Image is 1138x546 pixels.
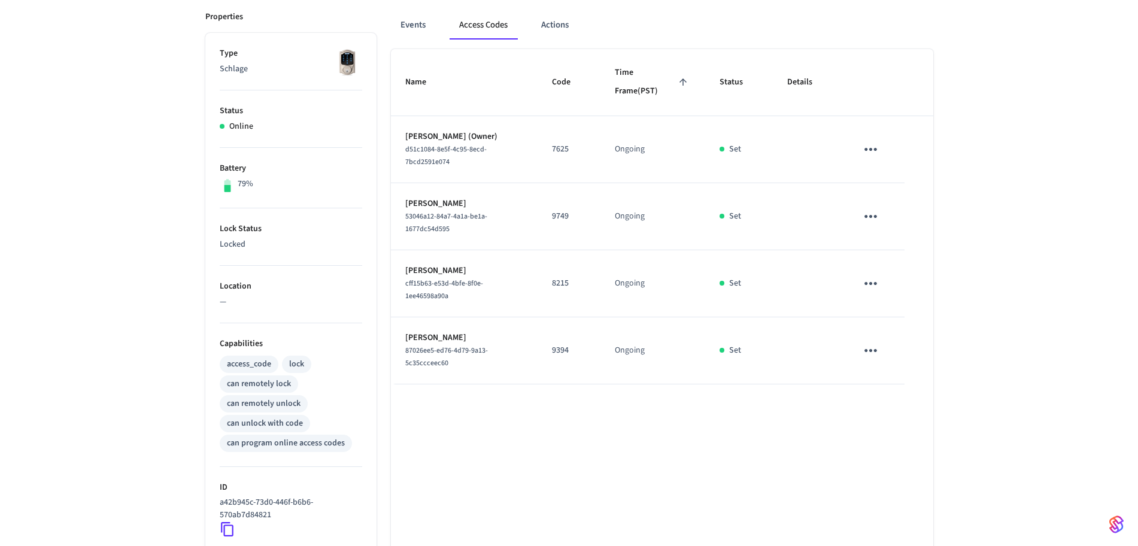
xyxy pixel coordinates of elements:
td: Ongoing [600,250,706,317]
p: Lock Status [220,223,362,235]
img: SeamLogoGradient.69752ec5.svg [1109,515,1124,534]
img: Schlage Sense Smart Deadbolt with Camelot Trim, Front [332,47,362,77]
span: 53046a12-84a7-4a1a-be1a-1677dc54d595 [405,211,487,234]
span: Status [720,73,758,92]
p: Properties [205,11,243,23]
p: Online [229,120,253,133]
p: ID [220,481,362,494]
p: — [220,296,362,308]
button: Events [391,11,435,40]
div: can unlock with code [227,417,303,430]
p: Location [220,280,362,293]
p: Set [729,210,741,223]
table: sticky table [391,49,933,384]
p: Capabilities [220,338,362,350]
p: Locked [220,238,362,251]
p: 8215 [552,277,586,290]
span: Name [405,73,442,92]
p: 9394 [552,344,586,357]
button: Actions [532,11,578,40]
div: can remotely unlock [227,398,301,410]
p: Schlage [220,63,362,75]
td: Ongoing [600,116,706,183]
p: Set [729,143,741,156]
div: ant example [391,11,933,40]
div: lock [289,358,304,371]
td: Ongoing [600,183,706,250]
span: 87026ee5-ed76-4d79-9a13-5c35ccceec60 [405,345,488,368]
p: [PERSON_NAME] (Owner) [405,131,523,143]
p: a42b945c-73d0-446f-b6b6-570ab7d84821 [220,496,357,521]
div: can remotely lock [227,378,291,390]
p: [PERSON_NAME] [405,198,523,210]
span: Details [787,73,828,92]
p: Battery [220,162,362,175]
td: Ongoing [600,317,706,384]
div: access_code [227,358,271,371]
p: [PERSON_NAME] [405,265,523,277]
span: d51c1084-8e5f-4c95-8ecd-7bcd2591e074 [405,144,487,167]
p: Set [729,277,741,290]
div: can program online access codes [227,437,345,450]
p: 9749 [552,210,586,223]
p: 7625 [552,143,586,156]
p: [PERSON_NAME] [405,332,523,344]
p: Type [220,47,362,60]
span: cff15b63-e53d-4bfe-8f0e-1ee46598a90a [405,278,483,301]
button: Access Codes [450,11,517,40]
span: Time Frame(PST) [615,63,691,101]
span: Code [552,73,586,92]
p: 79% [238,178,253,190]
p: Set [729,344,741,357]
p: Status [220,105,362,117]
